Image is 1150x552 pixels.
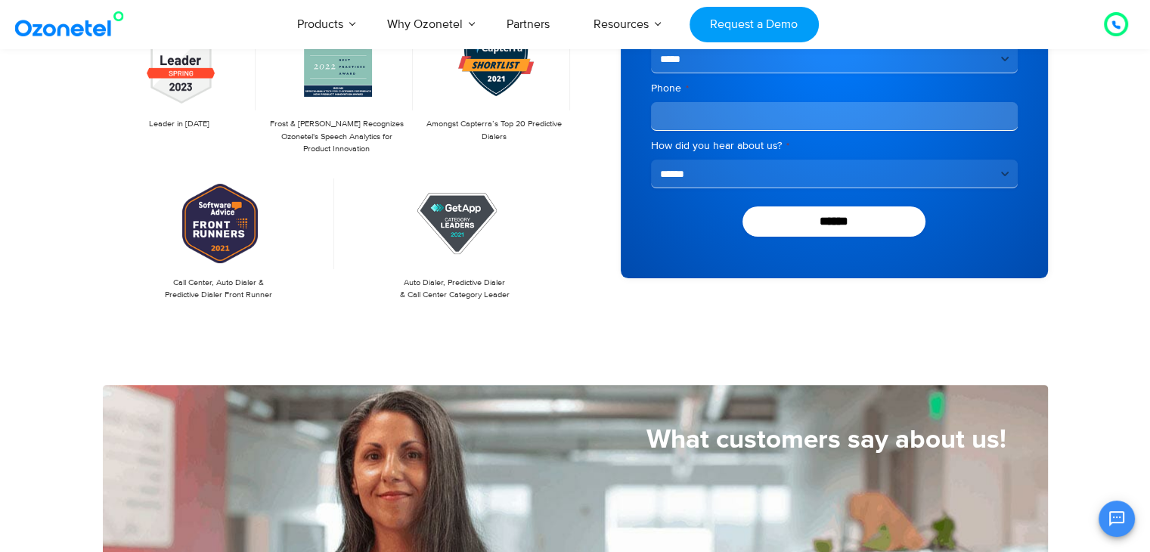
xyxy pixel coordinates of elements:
[651,138,1018,154] label: How did you hear about us?
[346,277,563,302] p: Auto Dialer, Predictive Dialer & Call Center Category Leader
[1099,501,1135,537] button: Open chat
[651,81,1018,96] label: Phone
[690,7,819,42] a: Request a Demo
[110,118,248,131] p: Leader in [DATE]
[110,277,327,302] p: Call Center, Auto Dialer & Predictive Dialer Front Runner
[268,118,405,156] p: Frost & [PERSON_NAME] Recognizes Ozonetel's Speech Analytics for Product Innovation
[103,426,1006,453] h5: What customers say about us!
[425,118,563,143] p: Amongst Capterra’s Top 20 Predictive Dialers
